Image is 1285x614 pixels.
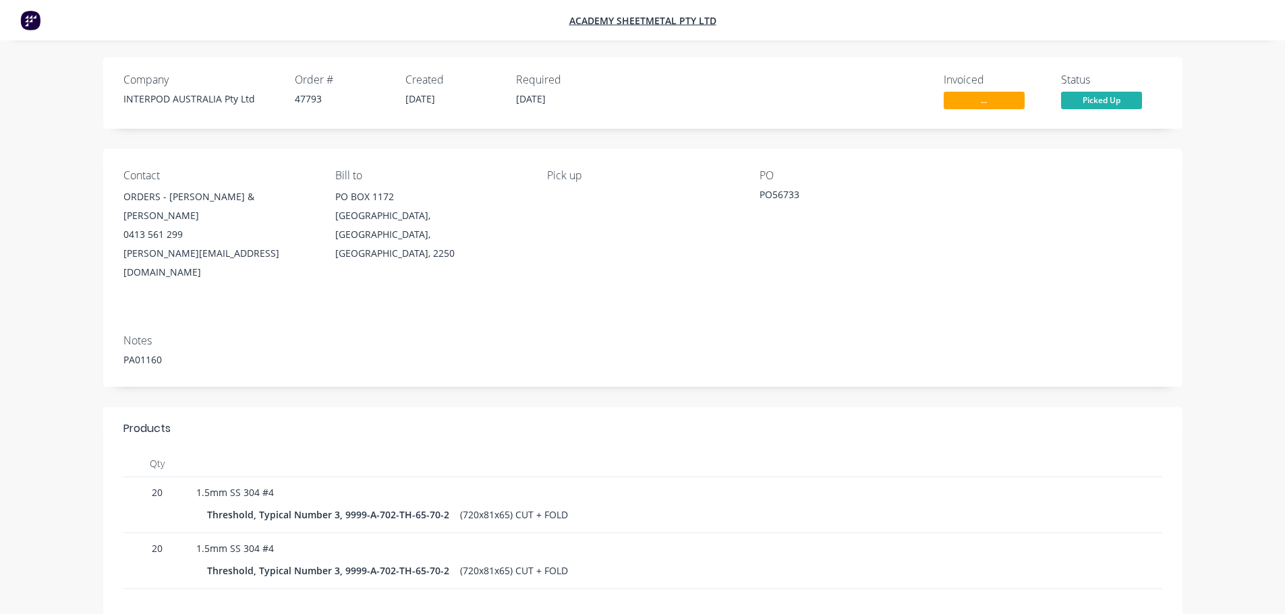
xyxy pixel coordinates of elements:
[405,73,500,86] div: Created
[547,169,737,182] div: Pick up
[295,73,389,86] div: Order #
[944,73,1045,86] div: Invoiced
[123,450,191,477] div: Qty
[123,187,314,282] div: ORDERS - [PERSON_NAME] & [PERSON_NAME]0413 561 299[PERSON_NAME][EMAIL_ADDRESS][DOMAIN_NAME]
[123,169,314,182] div: Contact
[569,14,716,27] a: Academy Sheetmetal Pty Ltd
[123,187,314,225] div: ORDERS - [PERSON_NAME] & [PERSON_NAME]
[123,244,314,282] div: [PERSON_NAME][EMAIL_ADDRESS][DOMAIN_NAME]
[455,561,573,580] div: (720x81x65) CUT + FOLD
[405,92,435,105] span: [DATE]
[335,169,525,182] div: Bill to
[295,92,389,106] div: 47793
[20,10,40,30] img: Factory
[335,206,525,263] div: [GEOGRAPHIC_DATA], [GEOGRAPHIC_DATA], [GEOGRAPHIC_DATA], 2250
[207,561,455,580] div: Threshold, Typical Number 3, 9999-A-702-TH-65-70-2
[516,92,546,105] span: [DATE]
[196,542,274,555] span: 1.5mm SS 304 #4
[335,187,525,263] div: PO BOX 1172[GEOGRAPHIC_DATA], [GEOGRAPHIC_DATA], [GEOGRAPHIC_DATA], 2250
[760,187,928,206] div: PO56733
[335,187,525,206] div: PO BOX 1172
[129,485,185,499] span: 20
[760,169,950,182] div: PO
[129,541,185,555] span: 20
[944,92,1025,109] span: ...
[123,421,171,437] div: Products
[196,486,274,499] span: 1.5mm SS 304 #4
[516,73,610,86] div: Required
[455,505,573,524] div: (720x81x65) CUT + FOLD
[123,73,279,86] div: Company
[123,92,279,106] div: INTERPOD AUSTRALIA Pty Ltd
[123,225,314,244] div: 0413 561 299
[123,334,1162,347] div: Notes
[1061,92,1142,109] span: Picked Up
[207,505,455,524] div: Threshold, Typical Number 3, 9999-A-702-TH-65-70-2
[123,352,1162,367] div: PA01160
[1061,73,1162,86] div: Status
